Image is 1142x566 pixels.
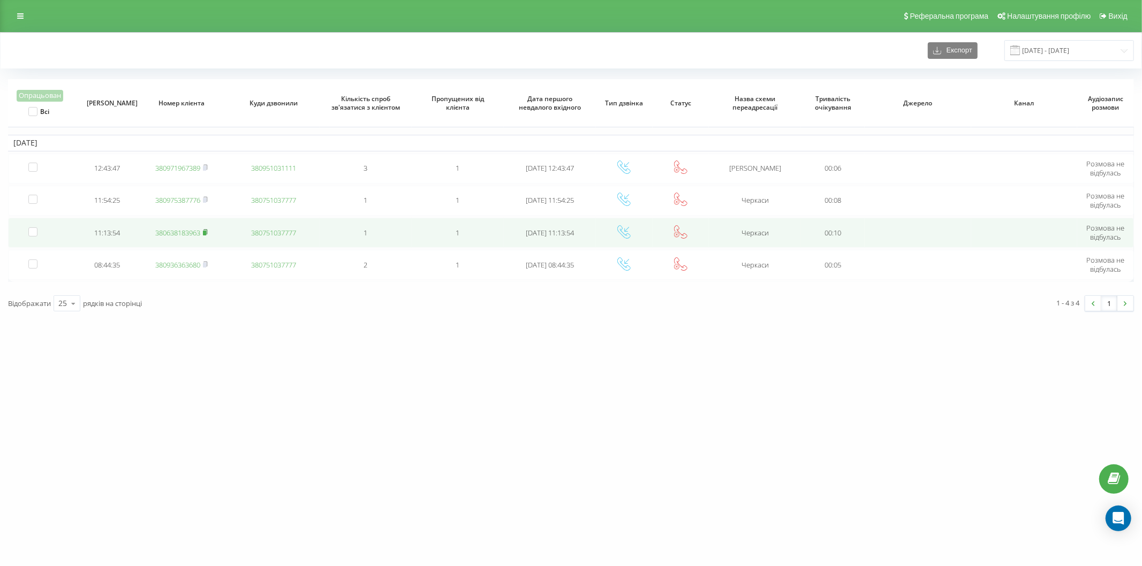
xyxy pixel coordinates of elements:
span: Пропущених від клієнта [421,95,494,111]
td: 11:54:25 [79,186,135,216]
span: [DATE] 12:43:47 [526,163,574,173]
span: Реферальна програма [910,12,989,20]
span: Тривалість очікування [809,95,857,111]
span: 1 [456,195,459,205]
span: [DATE] 11:54:25 [526,195,574,205]
td: Черкаси [709,186,801,216]
td: 00:08 [801,186,865,216]
span: Відображати [8,299,51,308]
span: Аудіозапис розмови [1085,95,1126,111]
span: Дата першого невдалого вхідного [513,95,586,111]
span: [PERSON_NAME] [87,99,128,108]
span: Статус [660,99,701,108]
span: 2 [364,260,367,270]
span: 1 [456,228,459,238]
a: 380751037777 [251,260,296,270]
a: 1 [1101,296,1117,311]
a: 380975387776 [155,195,200,205]
span: 1 [456,163,459,173]
span: Розмова не відбулась [1086,223,1124,242]
span: 1 [364,195,367,205]
span: [DATE] 11:13:54 [526,228,574,238]
td: 08:44:35 [79,250,135,280]
span: Джерело [875,99,961,108]
td: Черкаси [709,250,801,280]
a: 380951031111 [251,163,296,173]
span: Розмова не відбулась [1086,255,1124,274]
span: Вихід [1109,12,1128,20]
a: 380751037777 [251,195,296,205]
label: Всі [28,107,49,116]
span: 1 [456,260,459,270]
span: Розмова не відбулась [1086,159,1124,178]
td: [DATE] [8,135,1134,151]
a: 380751037777 [251,228,296,238]
td: 12:43:47 [79,154,135,183]
span: Назва схеми переадресації [719,95,792,111]
span: Налаштування профілю [1007,12,1091,20]
span: Експорт [941,47,972,55]
div: 1 - 4 з 4 [1057,297,1080,308]
span: [DATE] 08:44:35 [526,260,574,270]
button: Експорт [928,42,978,59]
span: Куди дзвонили [237,99,311,108]
div: 25 [58,298,67,309]
a: 380638183963 [155,228,200,238]
span: Канал [981,99,1068,108]
td: 00:05 [801,250,865,280]
td: Черкаси [709,218,801,248]
span: Номер клієнта [145,99,218,108]
span: 1 [364,228,367,238]
span: 3 [364,163,367,173]
span: Тип дзвінка [603,99,645,108]
td: 00:06 [801,154,865,183]
a: 380936363680 [155,260,200,270]
span: рядків на сторінці [83,299,142,308]
td: [PERSON_NAME] [709,154,801,183]
a: 380971967389 [155,163,200,173]
td: 11:13:54 [79,218,135,248]
span: Кількість спроб зв'язатися з клієнтом [329,95,403,111]
td: 00:10 [801,218,865,248]
span: Розмова не відбулась [1086,191,1124,210]
div: Open Intercom Messenger [1106,506,1131,531]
